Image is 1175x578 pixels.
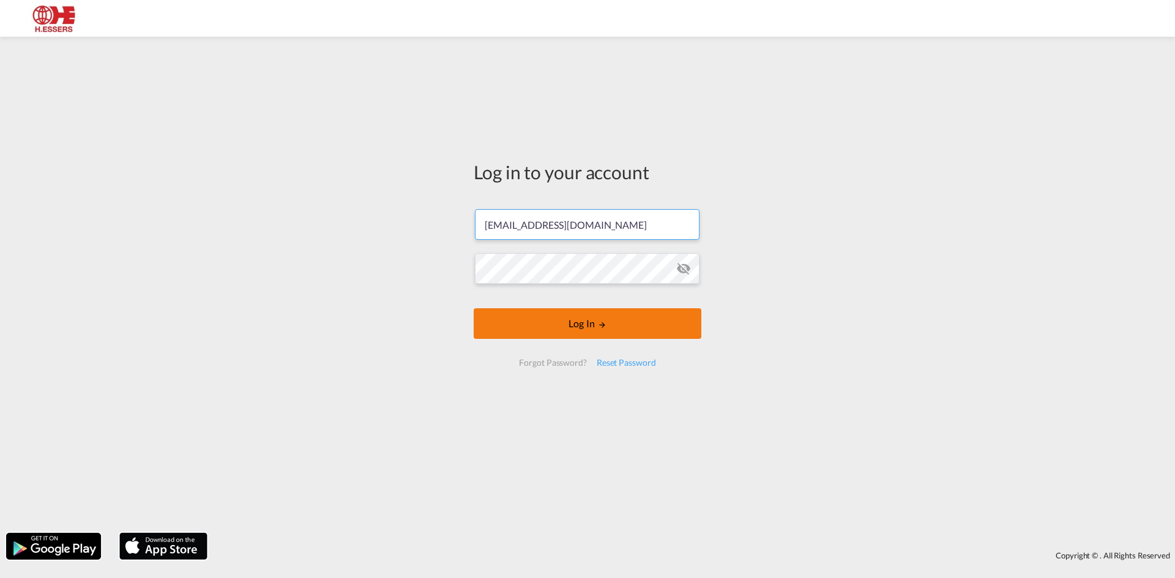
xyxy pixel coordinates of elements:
button: LOGIN [474,308,701,339]
img: google.png [5,532,102,561]
div: Copyright © . All Rights Reserved [214,545,1175,566]
img: apple.png [118,532,209,561]
input: Enter email/phone number [475,209,699,240]
img: 690005f0ba9d11ee90968bb23dcea500.JPG [18,5,101,32]
div: Reset Password [592,352,661,374]
div: Forgot Password? [514,352,591,374]
div: Log in to your account [474,159,701,185]
md-icon: icon-eye-off [676,261,691,276]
